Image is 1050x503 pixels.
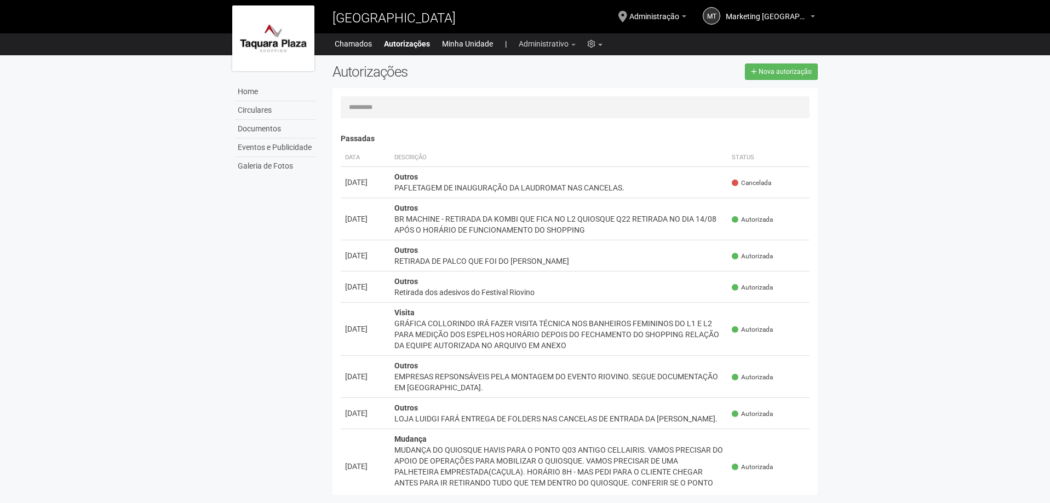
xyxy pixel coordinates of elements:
[732,283,773,292] span: Autorizada
[345,177,386,188] div: [DATE]
[394,435,427,443] strong: Mudança
[394,318,724,351] div: GRÁFICA COLLORINDO IRÁ FAZER VISITA TÉCNICA NOS BANHEIROS FEMININOS DO L1 E L2 PARA MEDIÇÃO DOS E...
[519,36,576,51] a: Administrativo
[394,213,724,235] div: BR MACHINE - RETIRADA DA KOMBI QUE FICA NO L2 QUIOSQUE Q22 RETIRADA NO DIA 14/08 APÓS O HORÁRIO D...
[629,14,686,22] a: Administração
[345,371,386,382] div: [DATE]
[629,2,679,21] span: Administração
[235,157,316,175] a: Galeria de Fotos
[235,120,316,138] a: Documentos
[394,277,418,286] strong: Outros
[345,408,386,419] div: [DATE]
[394,413,724,424] div: LOJA LUIDGI FARÁ ENTREGA DE FOLDERS NAS CANCELAS DE ENTRADA DA [PERSON_NAME].
[235,83,316,101] a: Home
[394,256,724,267] div: RETIRADA DE PALCO QUE FOI DO [PERSON_NAME]
[390,149,728,167] th: Descrição
[732,215,773,224] span: Autorizada
[345,250,386,261] div: [DATE]
[394,204,418,212] strong: Outros
[335,36,372,51] a: Chamados
[394,371,724,393] div: EMPRESAS REPSONSÁVEIS PELA MONTAGEM DO EVENTO RIOVINO. SEGUE DOCUMENTAÇÃO EM [GEOGRAPHIC_DATA].
[732,409,773,419] span: Autorizada
[394,287,724,298] div: Retirada dos adesivos do Festival Riovino
[235,138,316,157] a: Eventos e Publicidade
[394,172,418,181] strong: Outros
[332,63,567,80] h2: Autorizações
[345,281,386,292] div: [DATE]
[732,325,773,334] span: Autorizada
[726,2,808,21] span: Marketing Taquara Plaza
[726,14,815,22] a: Marketing [GEOGRAPHIC_DATA]
[727,149,810,167] th: Status
[341,135,810,143] h4: Passadas
[394,444,724,499] div: MUDANÇA DO QUIOSQUE HAVIS PARA O PONTO Q03 ANTIGO CELLAIRIS. VAMOS PRECISAR DO APOIO DE OPERAÇÕES...
[442,36,493,51] a: Minha Unidade
[732,252,773,261] span: Autorizada
[505,36,507,51] a: |
[732,178,771,188] span: Cancelada
[703,7,720,25] a: MT
[345,213,386,224] div: [DATE]
[394,308,415,317] strong: Visita
[588,36,603,51] a: Configurações
[732,373,773,382] span: Autorizada
[394,246,418,255] strong: Outros
[345,461,386,472] div: [DATE]
[394,403,418,412] strong: Outros
[394,182,724,193] div: PAFLETAGEM DE INAUGURAÇÃO DA LAUDROMAT NAS CANCELAS.
[732,462,773,472] span: Autorizada
[745,63,818,80] a: Nova autorização
[235,101,316,120] a: Circulares
[345,323,386,334] div: [DATE]
[384,36,430,51] a: Autorizações
[341,149,390,167] th: Data
[232,5,314,71] img: logo.jpg
[759,68,812,76] span: Nova autorização
[332,10,456,26] span: [GEOGRAPHIC_DATA]
[394,361,418,370] strong: Outros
